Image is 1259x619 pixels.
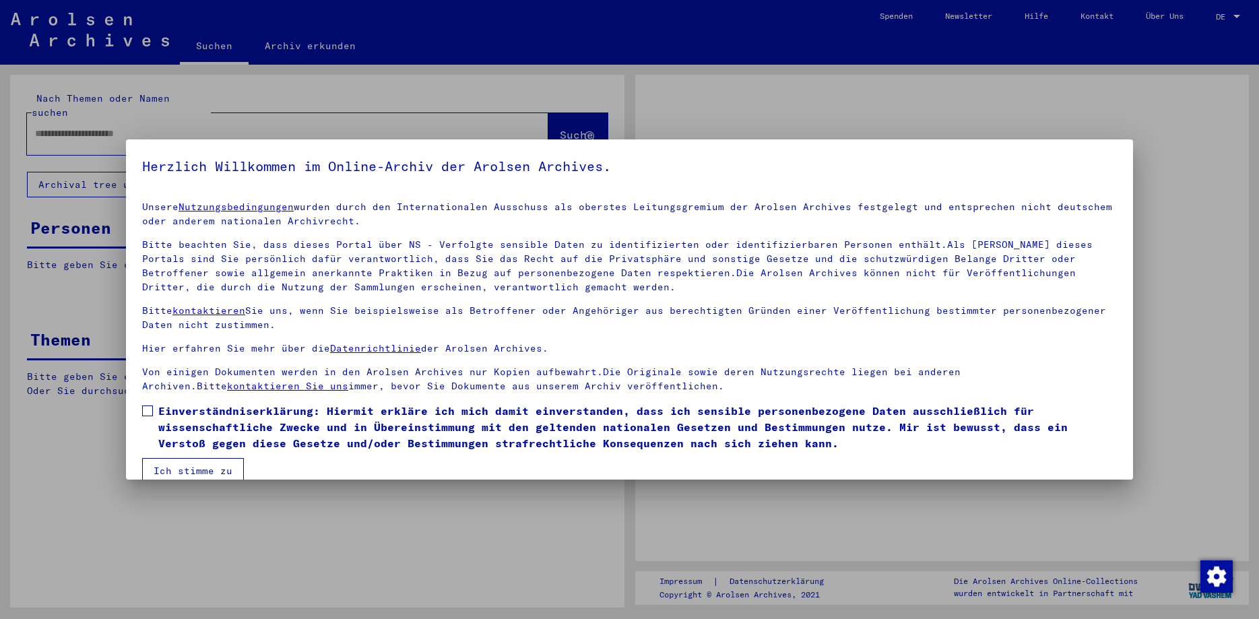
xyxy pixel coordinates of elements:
[227,380,348,392] a: kontaktieren Sie uns
[158,403,1117,451] span: Einverständniserklärung: Hiermit erkläre ich mich damit einverstanden, dass ich sensible personen...
[142,238,1117,294] p: Bitte beachten Sie, dass dieses Portal über NS - Verfolgte sensible Daten zu identifizierten oder...
[1200,560,1232,592] div: Zustimmung ändern
[142,304,1117,332] p: Bitte Sie uns, wenn Sie beispielsweise als Betroffener oder Angehöriger aus berechtigten Gründen ...
[142,200,1117,228] p: Unsere wurden durch den Internationalen Ausschuss als oberstes Leitungsgremium der Arolsen Archiv...
[142,341,1117,356] p: Hier erfahren Sie mehr über die der Arolsen Archives.
[142,458,244,484] button: Ich stimme zu
[330,342,421,354] a: Datenrichtlinie
[1200,560,1233,593] img: Zustimmung ändern
[179,201,294,213] a: Nutzungsbedingungen
[172,304,245,317] a: kontaktieren
[142,156,1117,177] h5: Herzlich Willkommen im Online-Archiv der Arolsen Archives.
[142,365,1117,393] p: Von einigen Dokumenten werden in den Arolsen Archives nur Kopien aufbewahrt.Die Originale sowie d...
